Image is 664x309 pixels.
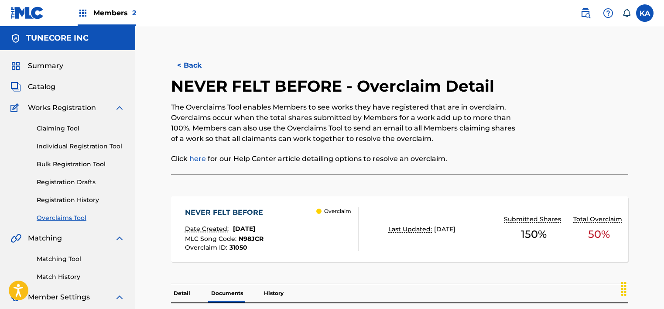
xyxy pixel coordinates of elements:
[603,8,613,18] img: help
[37,124,125,133] a: Claiming Tool
[189,154,206,163] a: here
[185,235,239,243] span: MLC Song Code :
[388,225,434,234] p: Last Updated:
[588,227,610,242] span: 50 %
[640,191,664,261] iframe: Resource Center
[233,225,255,233] span: [DATE]
[185,244,229,251] span: Overclaim ID :
[10,82,21,92] img: Catalog
[37,142,125,151] a: Individual Registration Tool
[620,267,664,309] iframe: Chat Widget
[617,276,631,302] div: Drag
[324,207,351,215] p: Overclaim
[93,8,136,18] span: Members
[28,233,62,244] span: Matching
[10,233,21,244] img: Matching
[580,8,591,18] img: search
[28,103,96,113] span: Works Registration
[434,225,455,233] span: [DATE]
[622,9,631,17] div: Notifications
[37,213,125,223] a: Overclaims Tool
[132,9,136,17] span: 2
[209,284,246,302] p: Documents
[37,272,125,282] a: Match History
[636,4,654,22] div: User Menu
[10,7,44,19] img: MLC Logo
[185,207,267,218] div: NEVER FELT BEFORE
[37,254,125,264] a: Matching Tool
[171,196,628,262] a: NEVER FELT BEFOREDate Created:[DATE]MLC Song Code:N98JCROverclaim ID:31050 OverclaimLast Updated:...
[171,284,193,302] p: Detail
[171,76,499,96] h2: NEVER FELT BEFORE - Overclaim Detail
[261,284,286,302] p: History
[114,103,125,113] img: expand
[28,61,63,71] span: Summary
[28,292,90,302] span: Member Settings
[28,82,55,92] span: Catalog
[599,4,617,22] div: Help
[171,55,223,76] button: < Back
[37,178,125,187] a: Registration Drafts
[37,196,125,205] a: Registration History
[229,244,247,251] span: 31050
[171,102,523,144] p: The Overclaims Tool enables Members to see works they have registered that are in overclaim. Over...
[37,160,125,169] a: Bulk Registration Tool
[185,224,231,233] p: Date Created:
[171,154,523,164] p: Click for our Help Center article detailing options to resolve an overclaim.
[10,61,63,71] a: SummarySummary
[573,215,624,224] p: Total Overclaim
[10,61,21,71] img: Summary
[10,292,21,302] img: Member Settings
[78,8,88,18] img: Top Rightsholders
[114,292,125,302] img: expand
[239,235,264,243] span: N98JCR
[577,4,594,22] a: Public Search
[521,227,547,242] span: 150 %
[504,215,563,224] p: Submitted Shares
[10,82,55,92] a: CatalogCatalog
[114,233,125,244] img: expand
[10,33,21,44] img: Accounts
[10,103,22,113] img: Works Registration
[26,33,89,43] h5: TUNECORE INC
